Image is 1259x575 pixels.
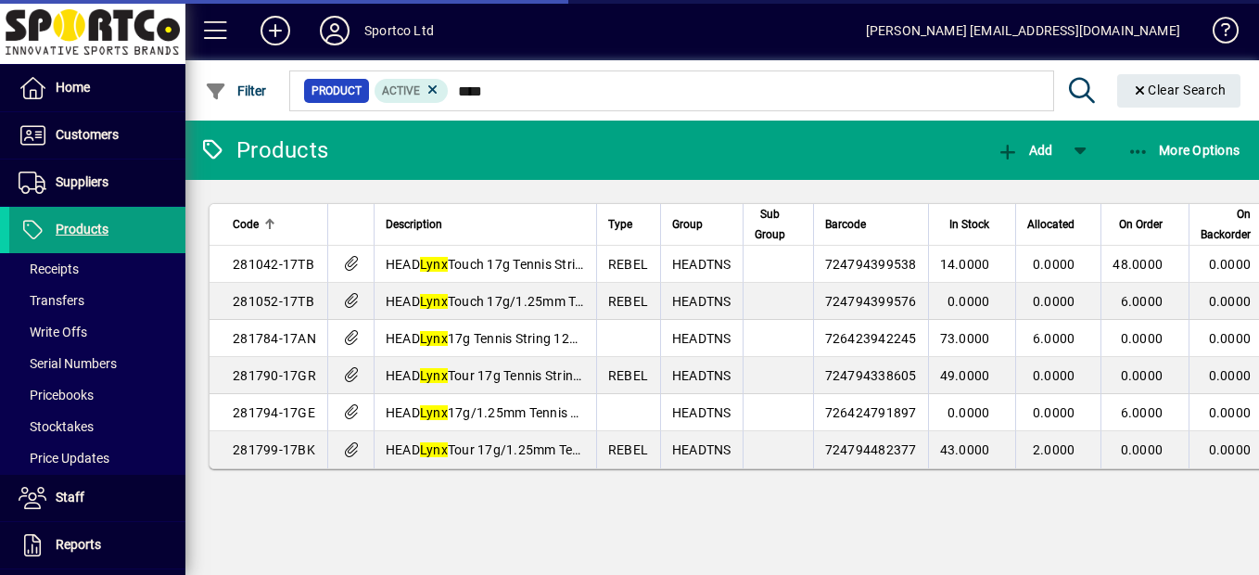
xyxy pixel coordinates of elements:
[1209,405,1252,420] span: 0.0000
[940,331,990,346] span: 73.0000
[1121,294,1164,309] span: 6.0000
[19,419,94,434] span: Stocktakes
[9,379,185,411] a: Pricebooks
[386,294,820,309] span: HEAD Touch 17g/1.25mm Tennis String 200m Reel Translucent Black
[205,83,267,98] span: Filter
[1027,214,1075,235] span: Allocated
[825,214,917,235] div: Barcode
[386,257,754,272] span: HEAD Touch 17g Tennis String 12m Set Transparent Black
[386,331,668,346] span: HEAD 17g Tennis String 12m Set Anthracite
[233,331,316,346] span: 281784-17AN
[9,411,185,442] a: Stocktakes
[19,356,117,371] span: Serial Numbers
[382,84,420,97] span: Active
[233,214,259,235] span: Code
[375,79,449,103] mat-chip: Activation Status: Active
[420,442,448,457] em: Lynx
[1209,294,1252,309] span: 0.0000
[997,143,1052,158] span: Add
[19,262,79,276] span: Receipts
[56,174,108,189] span: Suppliers
[672,214,703,235] span: Group
[672,442,731,457] span: HEADTNS
[608,214,632,235] span: Type
[947,294,990,309] span: 0.0000
[9,475,185,521] a: Staff
[199,135,328,165] div: Products
[992,134,1057,167] button: Add
[364,16,434,45] div: Sportco Ltd
[672,331,731,346] span: HEADTNS
[56,537,101,552] span: Reports
[420,294,448,309] em: Lynx
[9,160,185,206] a: Suppliers
[1033,331,1075,346] span: 6.0000
[56,222,108,236] span: Products
[233,368,316,383] span: 281790-17GR
[940,214,1007,235] div: In Stock
[1121,331,1164,346] span: 0.0000
[420,405,448,420] em: Lynx
[1033,442,1075,457] span: 2.0000
[19,451,109,466] span: Price Updates
[672,405,731,420] span: HEADTNS
[420,331,448,346] em: Lynx
[1209,368,1252,383] span: 0.0000
[940,368,990,383] span: 49.0000
[386,368,664,383] span: HEAD Tour 17g Tennis String 12m Set Grey
[200,74,272,108] button: Filter
[825,214,866,235] span: Barcode
[755,204,802,245] div: Sub Group
[56,80,90,95] span: Home
[825,368,917,383] span: 724794338605
[866,16,1180,45] div: [PERSON_NAME] [EMAIL_ADDRESS][DOMAIN_NAME]
[825,442,917,457] span: 724794482377
[9,442,185,474] a: Price Updates
[1199,4,1236,64] a: Knowledge Base
[1033,405,1075,420] span: 0.0000
[19,293,84,308] span: Transfers
[9,348,185,379] a: Serial Numbers
[940,257,990,272] span: 14.0000
[825,405,917,420] span: 726424791897
[1209,331,1252,346] span: 0.0000
[233,214,316,235] div: Code
[1209,257,1252,272] span: 0.0000
[672,294,731,309] span: HEADTNS
[825,294,917,309] span: 724794399576
[312,82,362,100] span: Product
[1121,405,1164,420] span: 6.0000
[9,253,185,285] a: Receipts
[386,405,744,420] span: HEAD 17g/1.25mm Tennis String 200m Reel Neon Green
[1121,442,1164,457] span: 0.0000
[1209,442,1252,457] span: 0.0000
[1027,214,1091,235] div: Allocated
[1123,134,1245,167] button: More Options
[672,257,731,272] span: HEADTNS
[56,490,84,505] span: Staff
[386,214,585,235] div: Description
[386,214,442,235] span: Description
[1127,143,1240,158] span: More Options
[672,214,731,235] div: Group
[608,214,649,235] div: Type
[9,522,185,569] a: Reports
[608,294,648,309] span: REBEL
[755,204,785,245] span: Sub Group
[246,14,305,47] button: Add
[672,368,731,383] span: HEADTNS
[9,112,185,159] a: Customers
[1132,83,1227,97] span: Clear Search
[233,257,314,272] span: 281042-17TB
[1113,214,1179,235] div: On Order
[19,325,87,339] span: Write Offs
[9,316,185,348] a: Write Offs
[305,14,364,47] button: Profile
[9,65,185,111] a: Home
[233,405,315,420] span: 281794-17GE
[1121,368,1164,383] span: 0.0000
[9,285,185,316] a: Transfers
[1033,368,1075,383] span: 0.0000
[420,368,448,383] em: Lynx
[608,257,648,272] span: REBEL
